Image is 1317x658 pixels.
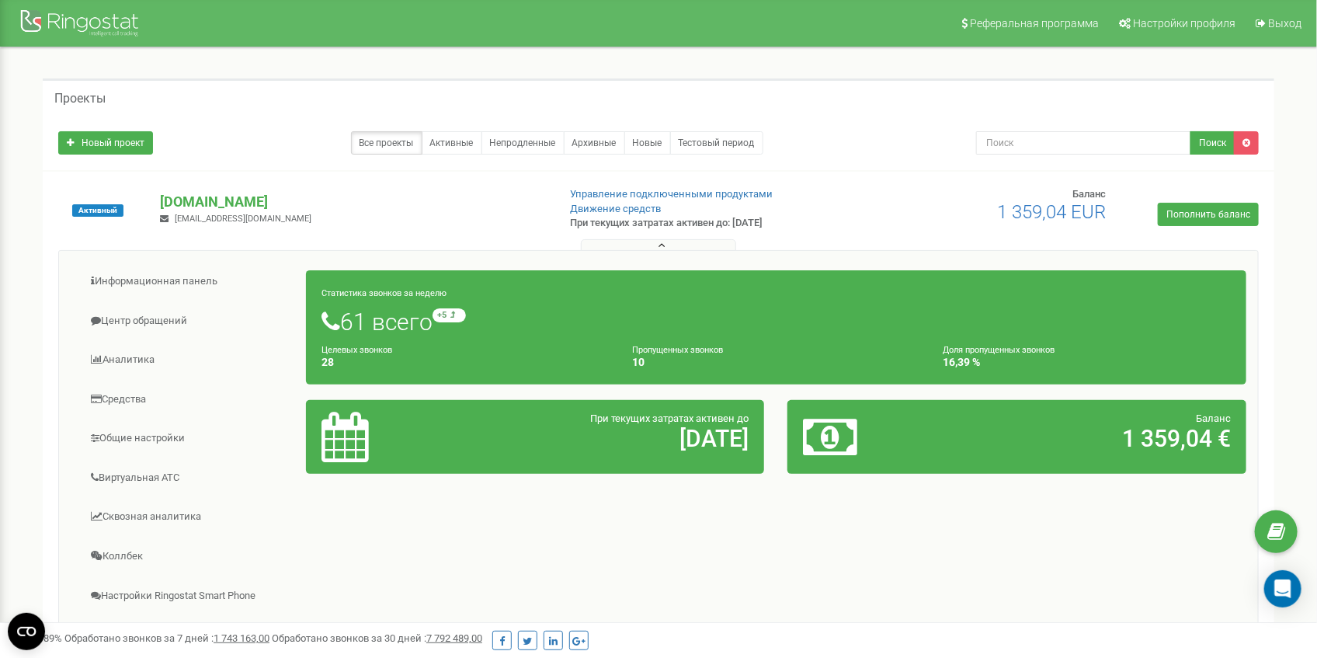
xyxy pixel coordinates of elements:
h4: 10 [632,357,919,368]
a: Сквозная аналитика [71,498,307,536]
button: Поиск [1190,131,1235,155]
a: Пополнить баланс [1158,203,1259,226]
span: Реферальная программа [970,17,1099,30]
small: Целевых звонков [321,345,392,355]
span: Выход [1268,17,1301,30]
h1: 61 всего [321,308,1231,335]
a: Аналитика [71,341,307,379]
span: Баланс [1072,188,1106,200]
a: Новый проект [58,131,153,155]
a: Непродленные [481,131,565,155]
a: Управление подключенными продуктами [571,188,773,200]
a: Движение средств [571,203,662,214]
span: Активный [72,204,123,217]
a: Архивные [564,131,625,155]
h5: Проекты [54,92,106,106]
span: Баланс [1196,413,1231,424]
button: Open CMP widget [8,613,45,650]
a: Тестовый период [670,131,763,155]
input: Поиск [976,131,1191,155]
small: Пропущенных звонков [632,345,723,355]
a: Все проекты [351,131,422,155]
small: +5 [433,308,466,322]
p: При текущих затратах активен до: [DATE] [571,216,853,231]
a: Новые [624,131,671,155]
span: Обработано звонков за 7 дней : [64,632,269,644]
a: Интеграция [71,616,307,654]
small: Статистика звонков за неделю [321,288,447,298]
h2: [DATE] [471,426,749,451]
h4: 16,39 % [943,357,1231,368]
div: Open Intercom Messenger [1264,570,1301,608]
a: Настройки Ringostat Smart Phone [71,577,307,615]
span: [EMAIL_ADDRESS][DOMAIN_NAME] [175,214,311,224]
span: Обработано звонков за 30 дней : [272,632,482,644]
span: 1 359,04 EUR [997,201,1106,223]
h2: 1 359,04 € [954,426,1231,451]
a: Центр обращений [71,302,307,340]
span: При текущих затратах активен до [590,413,749,424]
a: Общие настройки [71,420,307,458]
a: Средства [71,381,307,419]
a: Виртуальная АТС [71,459,307,497]
a: Коллбек [71,538,307,576]
span: Настройки профиля [1133,17,1235,30]
u: 7 792 489,00 [426,632,482,644]
u: 1 743 163,00 [214,632,269,644]
small: Доля пропущенных звонков [943,345,1055,355]
a: Информационная панель [71,263,307,301]
p: [DOMAIN_NAME] [160,192,544,212]
a: Активные [422,131,482,155]
h4: 28 [321,357,609,368]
